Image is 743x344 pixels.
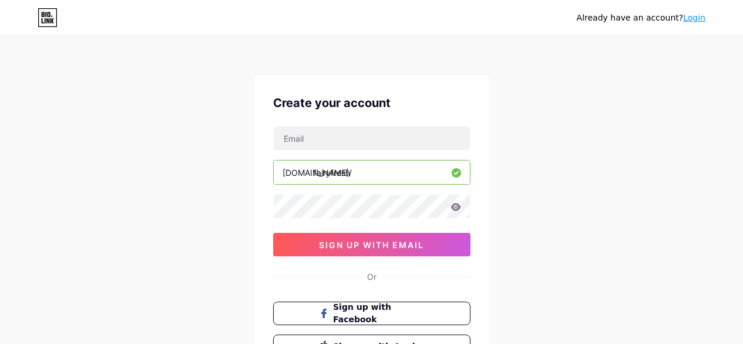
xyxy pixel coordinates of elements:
[683,13,705,22] a: Login
[283,166,352,179] div: [DOMAIN_NAME]/
[274,161,470,184] input: username
[273,233,470,256] button: sign up with email
[367,270,376,283] div: Or
[274,126,470,150] input: Email
[577,12,705,24] div: Already have an account?
[333,301,424,326] span: Sign up with Facebook
[319,240,424,250] span: sign up with email
[273,94,470,112] div: Create your account
[273,302,470,325] button: Sign up with Facebook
